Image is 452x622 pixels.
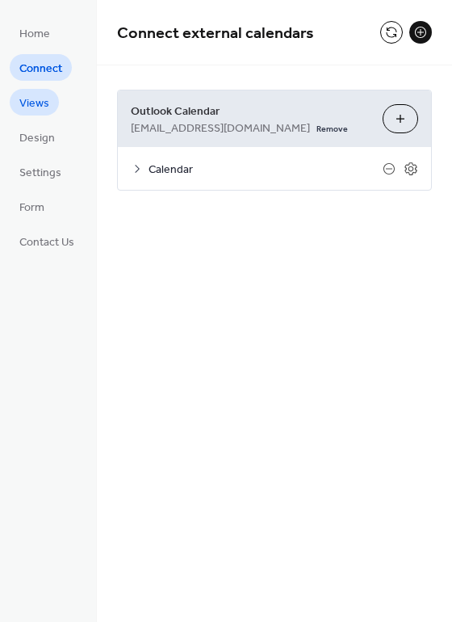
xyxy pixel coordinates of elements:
[316,124,348,135] span: Remove
[19,165,61,182] span: Settings
[19,26,50,43] span: Home
[117,18,314,49] span: Connect external calendars
[10,124,65,150] a: Design
[19,95,49,112] span: Views
[19,61,62,78] span: Connect
[10,89,59,116] a: Views
[10,193,54,220] a: Form
[19,200,44,216] span: Form
[19,130,55,147] span: Design
[149,162,383,179] span: Calendar
[131,120,310,137] span: [EMAIL_ADDRESS][DOMAIN_NAME]
[10,158,71,185] a: Settings
[10,19,60,46] a: Home
[10,228,84,254] a: Contact Us
[19,234,74,251] span: Contact Us
[10,54,72,81] a: Connect
[131,103,370,120] span: Outlook Calendar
